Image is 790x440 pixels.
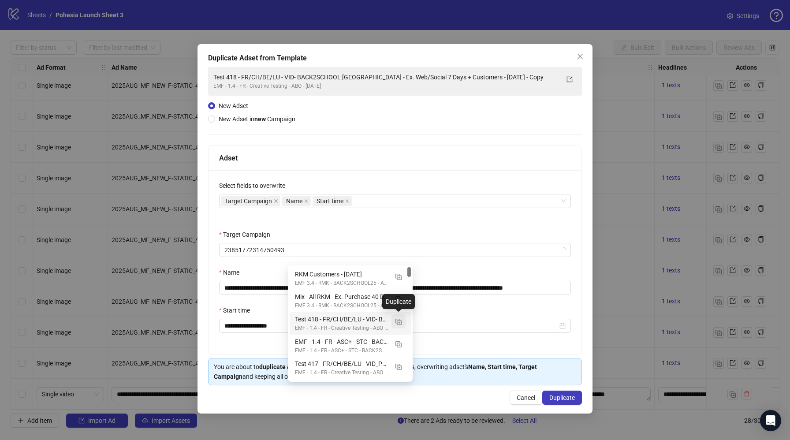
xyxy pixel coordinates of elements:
[391,337,406,351] button: Duplicate
[391,292,406,306] button: Duplicate
[395,364,402,370] img: Duplicate
[290,267,411,290] div: RKM Customers - 22/08/25
[295,359,388,369] div: Test 417 - FR/CH/BE/LU - VID_POHESIAREVIEWS - Ex. Web/Social 7 Days + Customers - [DATE]
[549,394,575,401] span: Duplicate
[395,319,402,325] img: Duplicate
[219,230,276,239] label: Target Campaign
[510,391,542,405] button: Cancel
[219,268,245,277] label: Name
[290,357,411,379] div: Test 417 - FR/CH/BE/LU - VID_POHESIAREVIEWS - Ex. Web/Social 7 Days + Customers - 13/08/25
[295,292,388,302] div: Mix - All RKM - Ex. Purchase 40 Days - [DATE]
[213,72,559,82] div: Test 418 - FR/CH/BE/LU - VID- BACK2SCHOOL [GEOGRAPHIC_DATA] - Ex. Web/Social 7 Days + Customers -...
[254,116,266,123] strong: new
[219,306,256,315] label: Start time
[760,410,781,431] div: Open Intercom Messenger
[290,335,411,357] div: EMF - 1.4 - FR - ASC+ - STC - BACK2SCHOOL - 22/08/25 Ad set
[295,314,388,324] div: Test 418 - FR/CH/BE/LU - VID- BACK2SCHOOL [GEOGRAPHIC_DATA] - Ex. Web/Social 7 Days + Customers -...
[304,199,309,203] span: close
[395,341,402,347] img: Duplicate
[313,196,352,206] span: Start time
[391,269,406,283] button: Duplicate
[295,347,388,355] div: EMF - 1.4 - FR - ASC+ - STC - BACK2SCHOOL25 - [DATE]
[219,153,571,164] div: Adset
[214,362,576,381] div: You are about to the selected adset without any ads, overwriting adset's and keeping all other fi...
[225,196,272,206] span: Target Campaign
[208,53,582,63] div: Duplicate Adset from Template
[214,363,537,380] strong: Name, Start time, Target Campaign
[213,82,559,90] div: EMF - 1.4 - FR - Creative Testing - ABO - [DATE]
[295,302,388,310] div: EMF 3.4 - RMK - BACK2SCHOOL25 - ABO - [DATE]
[382,294,415,309] div: Duplicate
[295,324,388,332] div: EMF - 1.4 - FR - Creative Testing - ABO - [DATE]
[219,181,291,190] label: Select fields to overwrite
[219,281,571,295] input: Name
[224,321,558,331] input: Start time
[295,279,388,287] div: EMF 3.4 - RMK - BACK2SCHOOL25 - ABO - [DATE]
[290,290,411,312] div: Mix - All RKM - Ex. Purchase 40 Days - 22/08/25
[573,49,587,63] button: Close
[542,391,582,405] button: Duplicate
[566,76,573,82] span: export
[274,199,278,203] span: close
[221,196,280,206] span: Target Campaign
[391,359,406,373] button: Duplicate
[395,274,402,280] img: Duplicate
[295,337,388,347] div: EMF - 1.4 - FR - ASC+ - STC - BACK2SCHOOL - [DATE] Ad set
[560,246,567,254] span: loading
[295,269,388,279] div: RKM Customers - [DATE]
[317,196,343,206] span: Start time
[224,243,566,257] span: 23851772314750493
[282,196,311,206] span: Name
[219,102,248,109] span: New Adset
[577,53,584,60] span: close
[219,116,295,123] span: New Adset in Campaign
[345,199,350,203] span: close
[286,196,302,206] span: Name
[259,363,320,370] strong: duplicate and publish
[517,394,535,401] span: Cancel
[290,312,411,335] div: Test 418 - FR/CH/BE/LU - VID- BACK2SCHOOL EMF Studio louannahamon - Ex. Web/Social 7 Days + Custo...
[295,369,388,377] div: EMF - 1.4 - FR - Creative Testing - ABO - [DATE]
[290,379,411,402] div: Test 416 - FR/CH/BE/LU - STC_NEW_SilverJewelry - Ex. Web/Social 7 Days + Customers - 11/08/25
[391,314,406,328] button: Duplicate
